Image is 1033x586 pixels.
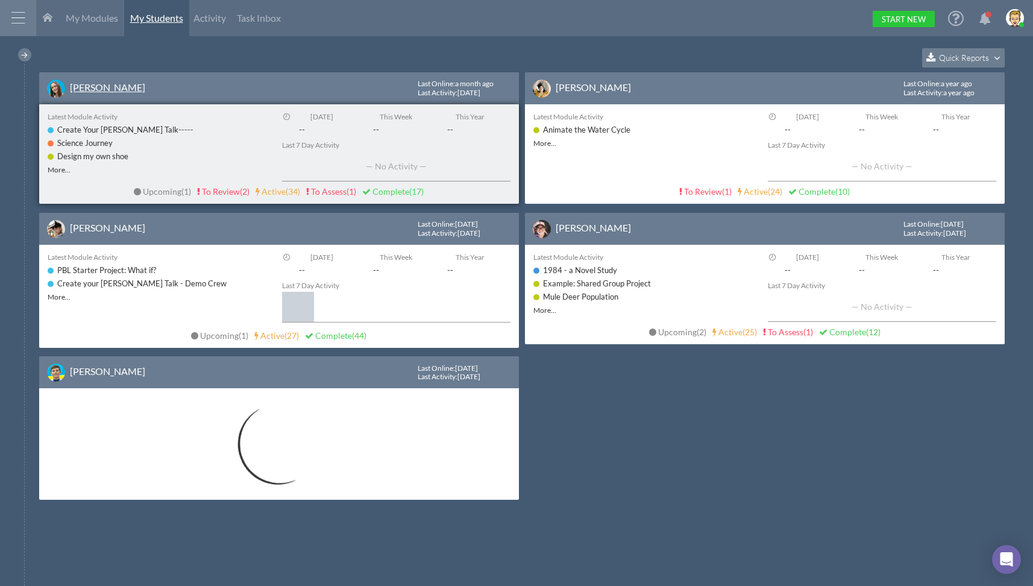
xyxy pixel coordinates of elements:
[130,12,183,24] span: My Students
[1006,9,1024,27] img: image
[286,251,359,263] div: [DATE]
[48,251,276,263] div: Latest Module Activity
[47,220,65,238] img: image
[533,251,762,263] div: Latest Module Activity
[819,327,881,337] a: Complete(12)
[922,48,1005,68] button: Quick Reports
[418,364,453,373] span: Last Online
[679,186,732,197] a: To Review(1)
[57,125,193,134] a: Create Your [PERSON_NAME] Talk-----
[992,545,1021,574] div: Open Intercom Messenger
[48,110,276,123] div: Latest Module Activity
[191,330,248,341] a: Upcoming(1)
[903,89,975,97] div: : a year ago
[282,139,510,151] div: Last 7 Day Activity
[845,123,878,136] span: --
[70,222,145,233] a: [PERSON_NAME]
[533,110,762,123] div: Latest Module Activity
[543,292,618,301] a: Mule Deer Population
[282,151,510,181] div: — No Activity —
[903,88,941,97] span: Last Activity
[543,279,651,288] a: Example: Shared Group Project
[418,229,480,238] div: : [DATE]
[193,12,226,24] span: Activity
[418,219,453,228] span: Last Online
[418,79,453,88] span: Last Online
[712,327,757,337] a: Active(25)
[533,306,556,315] a: More...
[556,81,631,93] a: [PERSON_NAME]
[66,12,118,24] span: My Modules
[845,263,878,276] span: --
[254,330,299,341] a: Active(27)
[380,253,412,262] span: This Week
[533,139,556,148] a: More...
[788,186,850,197] a: Complete(10)
[380,112,412,121] span: This Week
[919,123,952,136] span: --
[229,394,328,494] img: Loading...
[903,220,969,228] div: : [DATE]
[256,186,300,197] a: Active(34)
[771,123,805,136] span: --
[418,228,456,238] span: Last Activity
[434,263,467,276] span: --
[903,80,977,88] div: : a year ago
[919,263,952,276] span: --
[771,251,844,263] div: [DATE]
[57,279,227,288] a: Create your [PERSON_NAME] Talk - Demo Crew
[48,165,71,174] a: More...
[418,364,483,373] div: : [DATE]
[48,292,71,301] a: More...
[903,229,966,238] div: : [DATE]
[763,327,813,337] a: To Assess(1)
[649,327,706,337] a: Upcoming(2)
[286,110,359,123] div: [DATE]
[305,330,366,341] a: Complete(44)
[237,12,281,24] span: Task Inbox
[543,125,630,134] a: Animate the Water Cycle
[418,220,483,228] div: : [DATE]
[360,123,393,136] span: --
[771,263,805,276] span: --
[286,123,319,136] span: --
[418,373,480,381] div: : [DATE]
[360,263,393,276] span: --
[286,263,319,276] span: --
[306,186,356,197] a: To Assess(1)
[70,81,145,93] a: [PERSON_NAME]
[865,253,898,262] span: This Week
[418,372,456,381] span: Last Activity
[941,253,970,262] span: This Year
[134,186,191,197] a: Upcoming(1)
[456,112,485,121] span: This Year
[941,112,970,121] span: This Year
[47,364,65,382] img: image
[533,80,551,98] img: image
[282,279,510,292] div: Last 7 Day Activity
[768,151,996,181] div: — No Activity —
[57,138,113,148] a: Science Journey
[543,265,617,275] a: 1984 - a Novel Study
[768,279,996,292] div: Last 7 Day Activity
[768,292,996,322] div: — No Activity —
[903,219,939,228] span: Last Online
[533,220,551,238] img: image
[939,52,989,63] span: Quick Reports
[418,89,480,97] div: : [DATE]
[362,186,424,197] a: Complete(17)
[456,253,485,262] span: This Year
[197,186,250,197] a: To Review(2)
[738,186,782,197] a: Active(24)
[865,112,898,121] span: This Week
[873,11,935,27] a: Start New
[47,80,65,98] img: image
[768,139,996,151] div: Last 7 Day Activity
[418,88,456,97] span: Last Activity
[418,80,498,88] div: : a month ago
[903,228,941,238] span: Last Activity
[57,151,128,161] a: Design my own shoe
[771,110,844,123] div: [DATE]
[57,265,156,275] a: PBL Starter Project: What if?
[434,123,467,136] span: --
